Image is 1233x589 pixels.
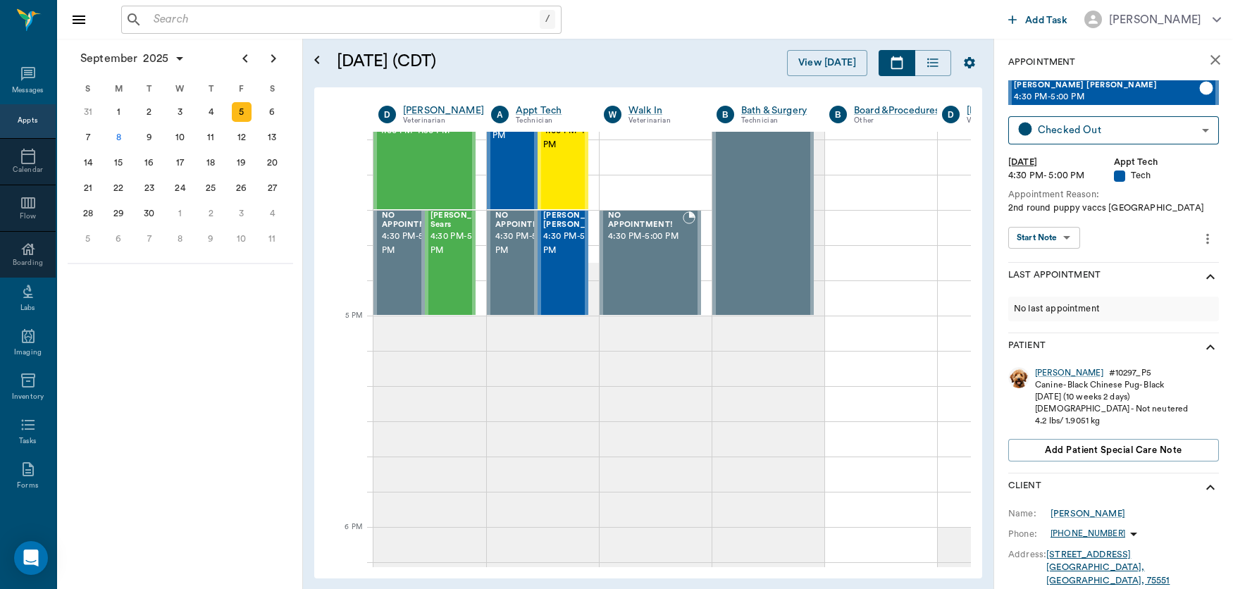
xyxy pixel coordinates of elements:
a: [STREET_ADDRESS][GEOGRAPHIC_DATA], [GEOGRAPHIC_DATA], 75551 [1046,550,1170,585]
div: Veterinarian [967,115,1048,127]
div: Wednesday, October 1, 2025 [171,204,190,223]
div: CHECKED_OUT, 4:00 PM - 4:30 PM [487,104,538,210]
div: Friday, September 19, 2025 [232,153,252,173]
a: [PERSON_NAME] [1051,507,1125,520]
div: Tuesday, September 30, 2025 [140,204,159,223]
div: S [256,78,287,99]
div: W [165,78,196,99]
div: Thursday, September 4, 2025 [201,102,221,122]
div: No last appointment [1008,297,1219,321]
span: 4:30 PM - 5:00 PM [430,230,501,258]
div: 2nd round puppy vaccs [GEOGRAPHIC_DATA] [1008,201,1219,215]
div: 4.2 lbs / 1.9051 kg [1035,415,1188,427]
span: 4:30 PM - 5:00 PM [543,230,614,258]
span: NO APPOINTMENT! [382,211,447,230]
div: Sunday, August 31, 2025 [78,102,98,122]
button: Close drawer [65,6,93,34]
div: Friday, September 26, 2025 [232,178,252,198]
div: Other [854,115,940,127]
button: close [1201,46,1229,74]
div: Tuesday, September 23, 2025 [140,178,159,198]
div: M [104,78,135,99]
div: CHECKED_OUT, 4:30 PM - 5:00 PM [538,210,588,316]
div: [DEMOGRAPHIC_DATA] - Not neutered [1035,403,1188,415]
img: Profile Image [1008,367,1029,388]
div: Saturday, October 11, 2025 [262,229,282,249]
div: 5 PM [326,309,362,344]
div: Today, Monday, September 8, 2025 [109,128,128,147]
svg: show more [1202,339,1219,356]
div: Tuesday, September 2, 2025 [140,102,159,122]
div: Sunday, September 7, 2025 [78,128,98,147]
div: Sunday, October 5, 2025 [78,229,98,249]
div: Canine - Black Chinese Pug - Black [1035,379,1188,391]
div: Open Intercom Messenger [14,541,48,575]
div: Thursday, September 18, 2025 [201,153,221,173]
span: 4:30 PM - 5:00 PM [608,230,683,244]
svg: show more [1202,268,1219,285]
div: T [134,78,165,99]
div: Wednesday, September 3, 2025 [171,102,190,122]
div: CANCELED, 4:00 PM - 4:30 PM [373,104,476,210]
div: A [491,106,509,123]
span: NO APPOINTMENT! [495,211,560,230]
div: Monday, September 22, 2025 [109,178,128,198]
div: Sunday, September 14, 2025 [78,153,98,173]
div: Tuesday, September 9, 2025 [140,128,159,147]
div: Saturday, September 6, 2025 [262,102,282,122]
button: more [1196,227,1219,251]
span: Add patient Special Care Note [1045,442,1182,458]
a: Walk In [628,104,695,118]
span: [PERSON_NAME] [PERSON_NAME] [1014,81,1199,90]
p: Appointment [1008,56,1075,69]
div: Monday, September 15, 2025 [109,153,128,173]
button: [PERSON_NAME] [1073,6,1232,32]
span: [PERSON_NAME] [PERSON_NAME] [543,211,614,230]
div: Tuesday, September 16, 2025 [140,153,159,173]
div: Friday, October 10, 2025 [232,229,252,249]
span: [PERSON_NAME] Sears [430,211,501,230]
div: Saturday, October 4, 2025 [262,204,282,223]
div: 4:30 PM - 5:00 PM [1008,169,1114,182]
span: 4:30 PM - 5:00 PM [495,230,560,258]
div: Checked Out [1038,122,1196,138]
div: CHECKED_IN, 4:30 PM - 5:00 PM [425,210,476,316]
button: Add patient Special Care Note [1008,439,1219,461]
a: [PERSON_NAME] [403,104,484,118]
div: B [829,106,847,123]
p: Client [1008,479,1041,496]
span: September [78,49,140,68]
a: Appt Tech [516,104,583,118]
div: Sunday, September 28, 2025 [78,204,98,223]
div: Name: [1008,507,1051,520]
div: Tuesday, October 7, 2025 [140,229,159,249]
div: 6 PM [326,520,362,555]
div: / [540,10,555,29]
div: CHECKED_OUT, 4:00 PM - 4:30 PM [538,104,588,210]
div: Appointment Reason: [1008,188,1219,201]
div: [DATE] (10 weeks 2 days) [1035,391,1188,403]
div: Wednesday, October 8, 2025 [171,229,190,249]
div: Friday, October 3, 2025 [232,204,252,223]
div: Veterinarian [403,115,484,127]
span: 2025 [140,49,171,68]
div: Friday, September 12, 2025 [232,128,252,147]
a: [PERSON_NAME] [1035,367,1103,379]
div: Monday, September 29, 2025 [109,204,128,223]
div: Monday, October 6, 2025 [109,229,128,249]
div: Thursday, October 9, 2025 [201,229,221,249]
div: Appts [18,116,37,126]
div: Thursday, September 11, 2025 [201,128,221,147]
div: D [942,106,960,123]
div: Board &Procedures [854,104,940,118]
div: Saturday, September 27, 2025 [262,178,282,198]
div: BOOKED, 4:30 PM - 5:00 PM [600,210,701,316]
button: September2025 [73,44,192,73]
div: Forms [17,480,38,491]
span: NO APPOINTMENT! [608,211,683,230]
div: Phone: [1008,528,1051,540]
div: BOOKED, 4:30 PM - 5:00 PM [487,210,538,316]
